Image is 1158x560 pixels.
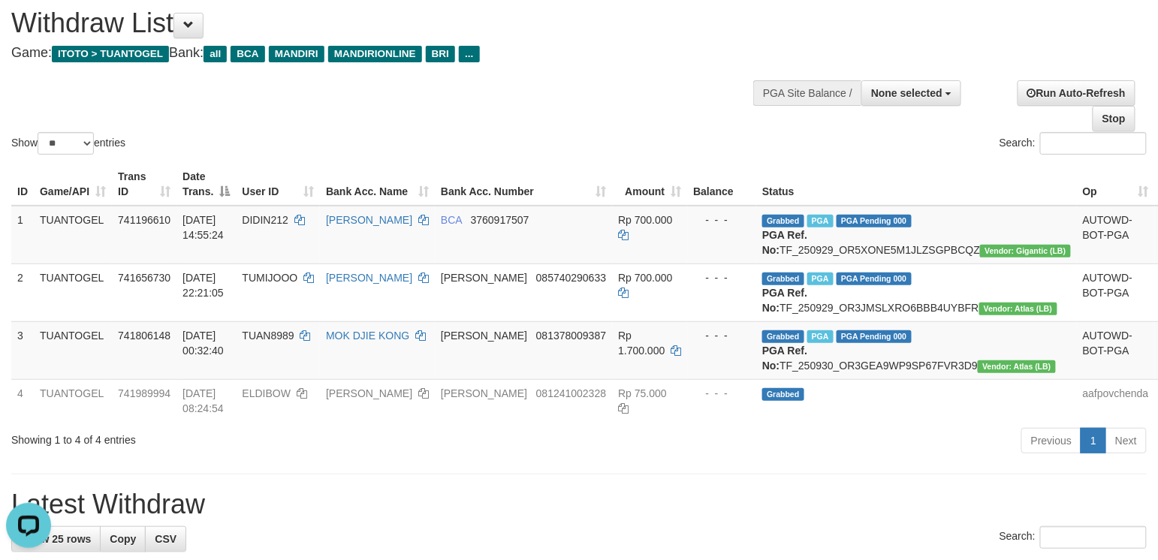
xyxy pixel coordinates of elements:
[242,214,288,226] span: DIDIN212
[1040,132,1147,155] input: Search:
[112,163,176,206] th: Trans ID: activate to sort column ascending
[326,330,409,342] a: MOK DJIE KONG
[242,387,291,399] span: ELDIBOW
[618,272,672,284] span: Rp 700.000
[34,263,112,321] td: TUANTOGEL
[52,46,169,62] span: ITOTO > TUANTOGEL
[204,46,227,62] span: all
[459,46,479,62] span: ...
[471,214,529,226] span: Copy 3760917507 to clipboard
[441,272,527,284] span: [PERSON_NAME]
[328,46,422,62] span: MANDIRIONLINE
[807,272,834,285] span: Marked by aafchonlypin
[1040,526,1147,549] input: Search:
[11,163,34,206] th: ID
[762,388,804,401] span: Grabbed
[11,489,1147,519] h1: Latest Withdraw
[1021,428,1081,453] a: Previous
[1077,206,1155,264] td: AUTOWD-BOT-PGA
[242,272,297,284] span: TUMIJOOO
[1077,263,1155,321] td: AUTOWD-BOT-PGA
[837,272,912,285] span: PGA Pending
[618,387,667,399] span: Rp 75.000
[182,387,224,414] span: [DATE] 08:24:54
[145,526,186,552] a: CSV
[326,214,412,226] a: [PERSON_NAME]
[269,46,324,62] span: MANDIRI
[1018,80,1135,106] a: Run Auto-Refresh
[693,328,750,343] div: - - -
[182,272,224,299] span: [DATE] 22:21:05
[11,132,125,155] label: Show entries
[11,206,34,264] td: 1
[1093,106,1135,131] a: Stop
[11,426,472,447] div: Showing 1 to 4 of 4 entries
[11,46,757,61] h4: Game: Bank:
[753,80,861,106] div: PGA Site Balance /
[687,163,756,206] th: Balance
[762,345,807,372] b: PGA Ref. No:
[6,6,51,51] button: Open LiveChat chat widget
[326,387,412,399] a: [PERSON_NAME]
[693,212,750,227] div: - - -
[756,263,1077,321] td: TF_250929_OR3JMSLXRO6BBB4UYBFR
[762,215,804,227] span: Grabbed
[536,272,606,284] span: Copy 085740290633 to clipboard
[118,387,170,399] span: 741989994
[34,321,112,379] td: TUANTOGEL
[1077,163,1155,206] th: Op: activate to sort column ascending
[110,533,136,545] span: Copy
[807,330,834,343] span: Marked by aafchonlypin
[756,321,1077,379] td: TF_250930_OR3GEA9WP9SP67FVR3D9
[618,330,665,357] span: Rp 1.700.000
[612,163,687,206] th: Amount: activate to sort column ascending
[756,163,1077,206] th: Status
[441,214,462,226] span: BCA
[693,270,750,285] div: - - -
[236,163,320,206] th: User ID: activate to sort column ascending
[978,360,1056,373] span: Vendor URL: https://dashboard.q2checkout.com/secure
[536,387,606,399] span: Copy 081241002328 to clipboard
[861,80,961,106] button: None selected
[1000,132,1147,155] label: Search:
[231,46,264,62] span: BCA
[118,214,170,226] span: 741196610
[38,132,94,155] select: Showentries
[1081,428,1106,453] a: 1
[837,330,912,343] span: PGA Pending
[118,272,170,284] span: 741656730
[1077,321,1155,379] td: AUTOWD-BOT-PGA
[807,215,834,227] span: Marked by aafyoumonoriya
[155,533,176,545] span: CSV
[426,46,455,62] span: BRI
[1000,526,1147,549] label: Search:
[762,287,807,314] b: PGA Ref. No:
[118,330,170,342] span: 741806148
[100,526,146,552] a: Copy
[980,245,1071,257] span: Vendor URL: https://dashboard.q2checkout.com/secure
[756,206,1077,264] td: TF_250929_OR5XONE5M1JLZSGPBCQZ
[34,163,112,206] th: Game/API: activate to sort column ascending
[320,163,435,206] th: Bank Acc. Name: activate to sort column ascending
[435,163,612,206] th: Bank Acc. Number: activate to sort column ascending
[34,379,112,422] td: TUANTOGEL
[1077,379,1155,422] td: aafpovchenda
[1105,428,1147,453] a: Next
[11,263,34,321] td: 2
[837,215,912,227] span: PGA Pending
[762,229,807,256] b: PGA Ref. No:
[11,321,34,379] td: 3
[242,330,294,342] span: TUAN8989
[693,386,750,401] div: - - -
[182,214,224,241] span: [DATE] 14:55:24
[441,387,527,399] span: [PERSON_NAME]
[182,330,224,357] span: [DATE] 00:32:40
[176,163,236,206] th: Date Trans.: activate to sort column descending
[326,272,412,284] a: [PERSON_NAME]
[441,330,527,342] span: [PERSON_NAME]
[11,379,34,422] td: 4
[762,272,804,285] span: Grabbed
[618,214,672,226] span: Rp 700.000
[34,206,112,264] td: TUANTOGEL
[979,303,1057,315] span: Vendor URL: https://dashboard.q2checkout.com/secure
